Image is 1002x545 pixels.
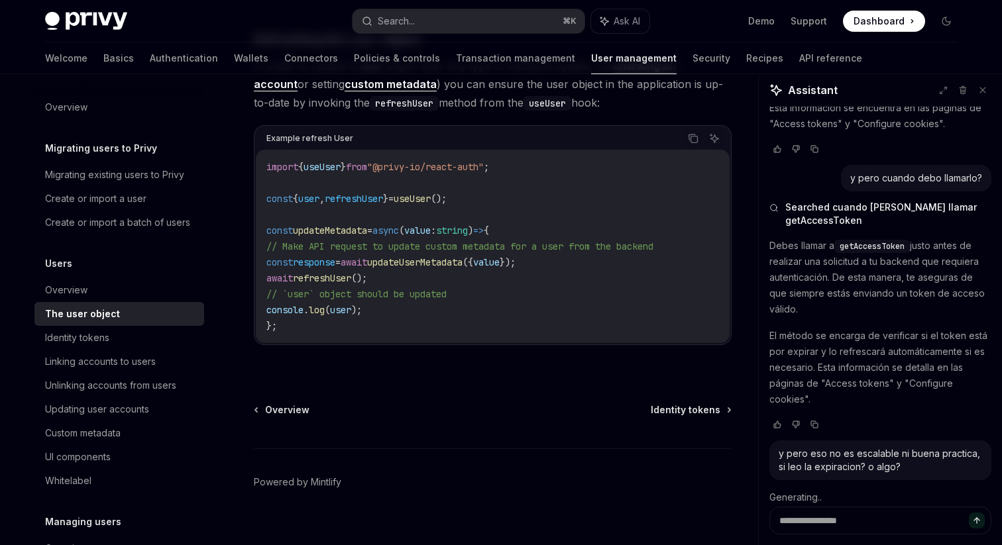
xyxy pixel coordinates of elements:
[266,288,447,300] span: // `user` object should be updated
[404,224,431,236] span: value
[325,304,330,316] span: (
[45,401,149,417] div: Updating user accounts
[706,130,723,147] button: Ask AI
[293,272,351,284] span: refreshUser
[378,13,415,29] div: Search...
[293,256,335,268] span: response
[746,42,783,74] a: Recipes
[34,278,204,302] a: Overview
[969,513,985,528] button: Send message
[484,161,489,173] span: ;
[651,403,730,417] a: Identity tokens
[463,256,473,268] span: ({
[693,42,730,74] a: Security
[524,96,571,111] code: useUser
[45,256,72,272] h5: Users
[330,304,351,316] span: user
[284,42,338,74] a: Connectors
[779,447,982,473] div: y pero eso no es escalable ni buena practica, si leo la expiracion? o algo?
[34,95,204,119] a: Overview
[34,187,204,211] a: Create or import a user
[388,193,394,205] span: =
[791,15,827,28] a: Support
[34,326,204,350] a: Identity tokens
[265,403,309,417] span: Overview
[431,193,447,205] span: ();
[769,238,991,317] p: Debes llamar a justo antes de realizar una solicitud a tu backend que requiera autenticación. De ...
[591,9,649,33] button: Ask AI
[351,304,362,316] span: );
[769,328,991,407] p: El método se encarga de verificar si el token está por expirar y lo refrescará automáticamente si...
[500,256,516,268] span: });
[785,201,991,227] span: Searched cuando [PERSON_NAME] llamar getAccessToken
[45,473,91,489] div: Whitelabel
[45,449,111,465] div: UI components
[325,193,383,205] span: refreshUser
[45,99,87,115] div: Overview
[345,77,437,91] a: custom metadata
[473,224,484,236] span: =>
[367,256,463,268] span: updateUserMetadata
[367,161,484,173] span: "@privy-io/react-auth"
[309,304,325,316] span: log
[45,215,190,230] div: Create or import a batch of users
[383,193,388,205] span: }
[840,241,905,252] span: getAccessToken
[614,15,640,28] span: Ask AI
[298,161,304,173] span: {
[34,211,204,234] a: Create or import a batch of users
[45,377,176,393] div: Unlinking accounts from users
[456,42,575,74] a: Transaction management
[34,373,204,397] a: Unlinking accounts from users
[266,224,293,236] span: const
[367,224,372,236] span: =
[473,256,500,268] span: value
[394,193,431,205] span: useUser
[563,16,577,26] span: ⌘ K
[346,161,367,173] span: from
[266,304,304,316] span: console
[266,320,277,332] span: };
[370,96,439,111] code: refreshUser
[936,11,957,32] button: Toggle dark mode
[45,140,157,156] h5: Migrating users to Privy
[341,161,346,173] span: }
[799,42,862,74] a: API reference
[304,304,309,316] span: .
[45,191,146,207] div: Create or import a user
[34,445,204,469] a: UI components
[850,172,982,185] div: y pero cuando debo llamarlo?
[335,256,341,268] span: =
[304,161,341,173] span: useUser
[436,224,468,236] span: string
[34,302,204,326] a: The user object
[843,11,925,32] a: Dashboard
[468,224,473,236] span: )
[788,82,838,98] span: Assistant
[254,56,732,112] span: In order to update a object after any type of backend update, (i.e. or setting ) you can ensure t...
[103,42,134,74] a: Basics
[354,42,440,74] a: Policies & controls
[591,42,677,74] a: User management
[293,193,298,205] span: {
[255,403,309,417] a: Overview
[45,12,127,30] img: dark logo
[45,354,156,370] div: Linking accounts to users
[254,59,676,91] a: unlinking an account
[34,163,204,187] a: Migrating existing users to Privy
[45,330,109,346] div: Identity tokens
[319,193,325,205] span: ,
[293,224,367,236] span: updateMetadata
[266,272,293,284] span: await
[769,480,991,515] div: Generating..
[372,224,399,236] span: async
[854,15,905,28] span: Dashboard
[34,469,204,493] a: Whitelabel
[266,161,298,173] span: import
[34,421,204,445] a: Custom metadata
[748,15,775,28] a: Demo
[769,201,991,227] button: Searched cuando [PERSON_NAME] llamar getAccessToken
[45,282,87,298] div: Overview
[399,224,404,236] span: (
[45,306,120,322] div: The user object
